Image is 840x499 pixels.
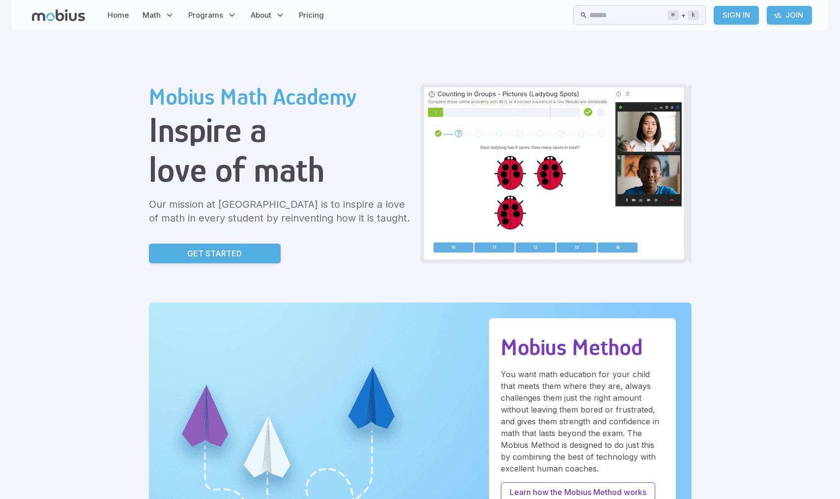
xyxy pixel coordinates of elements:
[251,10,271,21] span: About
[296,4,327,27] a: Pricing
[688,10,699,20] kbd: k
[714,6,759,25] a: Sign In
[667,9,699,21] div: +
[143,10,161,21] span: Math
[187,248,242,259] p: Get Started
[149,150,412,190] h1: love of math
[767,6,812,25] a: Join
[105,4,132,27] a: Home
[149,244,281,263] a: Get Started
[149,83,412,110] h2: Mobius Math Academy
[149,197,412,225] p: Our mission at [GEOGRAPHIC_DATA] is to inspire a love of math in every student by reinventing how...
[501,368,664,474] p: You want math education for your child that meets them where they are, always challenges them jus...
[424,87,684,259] img: Grade 2 Class
[188,10,223,21] span: Programs
[149,110,412,150] h1: Inspire a
[501,334,664,360] h2: Mobius Method
[510,486,646,498] p: Learn how the Mobius Method works
[667,10,679,20] kbd: ⌘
